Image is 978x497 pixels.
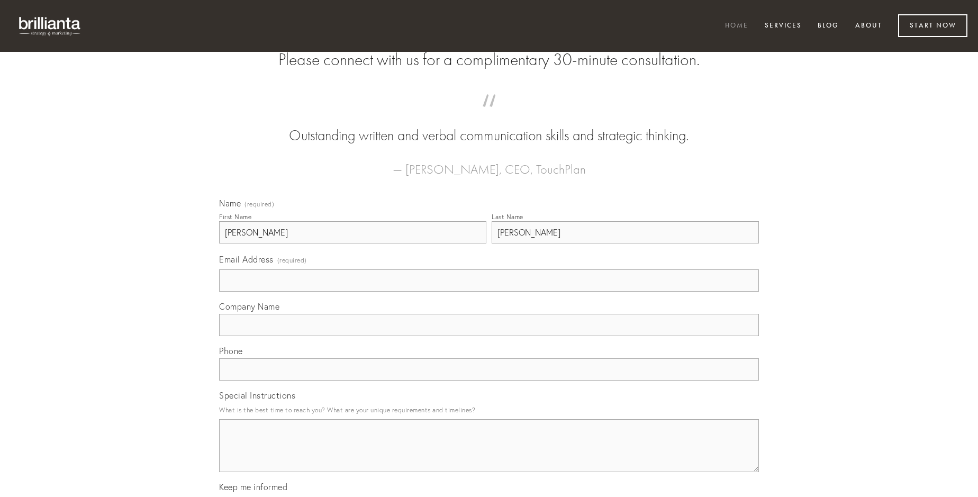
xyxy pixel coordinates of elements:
[219,50,759,70] h2: Please connect with us for a complimentary 30-minute consultation.
[219,213,251,221] div: First Name
[219,254,274,265] span: Email Address
[277,253,307,267] span: (required)
[758,17,809,35] a: Services
[236,105,742,125] span: “
[219,346,243,356] span: Phone
[11,11,90,41] img: brillianta - research, strategy, marketing
[245,201,274,207] span: (required)
[219,403,759,417] p: What is the best time to reach you? What are your unique requirements and timelines?
[219,198,241,209] span: Name
[219,482,287,492] span: Keep me informed
[236,146,742,180] figcaption: — [PERSON_NAME], CEO, TouchPlan
[848,17,889,35] a: About
[219,301,279,312] span: Company Name
[236,105,742,146] blockquote: Outstanding written and verbal communication skills and strategic thinking.
[219,390,295,401] span: Special Instructions
[898,14,967,37] a: Start Now
[811,17,846,35] a: Blog
[718,17,755,35] a: Home
[492,213,523,221] div: Last Name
